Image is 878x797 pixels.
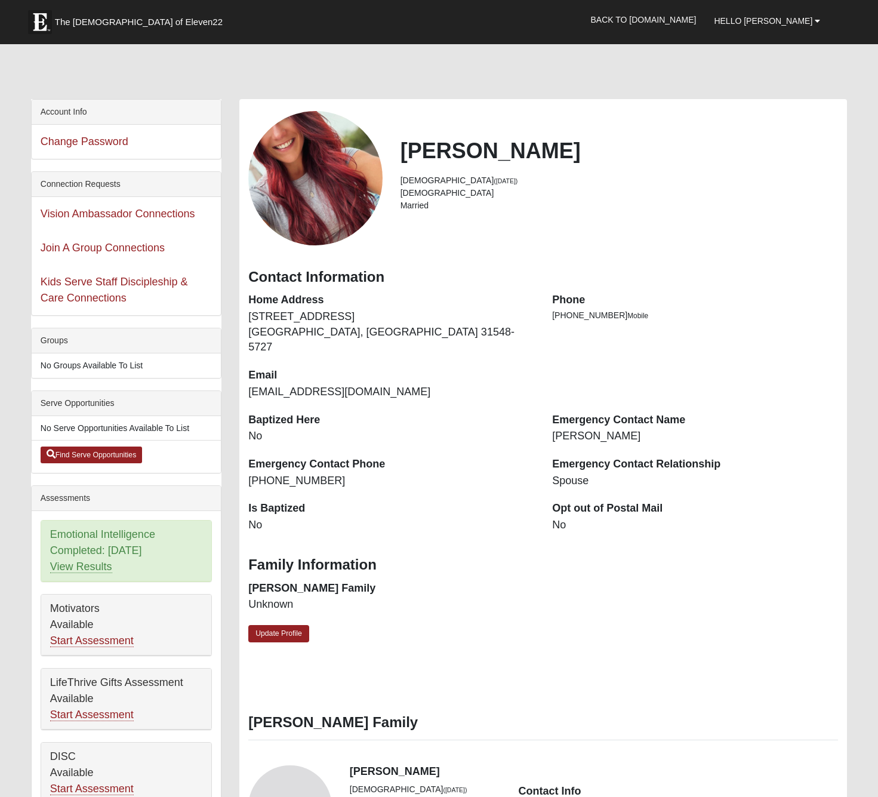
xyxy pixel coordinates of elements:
li: [PHONE_NUMBER] [552,309,838,322]
a: Start Assessment [50,783,134,795]
h2: [PERSON_NAME] [401,138,839,164]
small: ([DATE]) [494,177,517,184]
span: The [DEMOGRAPHIC_DATA] of Eleven22 [55,16,223,28]
dt: Home Address [248,293,534,308]
div: Assessments [32,486,221,511]
dd: [PHONE_NUMBER] [248,473,534,489]
a: Join A Group Connections [41,242,165,254]
li: No Serve Opportunities Available To List [32,416,221,441]
strong: Contact Info [519,785,581,797]
dt: Email [248,368,534,383]
a: View Results [50,561,112,573]
dd: Spouse [552,473,838,489]
small: ([DATE]) [443,786,467,793]
div: Connection Requests [32,172,221,197]
div: Motivators Available [41,595,211,656]
a: Kids Serve Staff Discipleship & Care Connections [41,276,188,304]
a: Hello [PERSON_NAME] [705,6,829,36]
dd: No [248,429,534,444]
dt: Emergency Contact Relationship [552,457,838,472]
a: Vision Ambassador Connections [41,208,195,220]
a: Start Assessment [50,635,134,647]
a: Change Password [41,136,128,147]
a: Back to [DOMAIN_NAME] [582,5,706,35]
dd: No [552,518,838,533]
li: [DEMOGRAPHIC_DATA] [401,174,839,187]
div: Groups [32,328,221,353]
dd: Unknown [248,597,534,613]
dd: [PERSON_NAME] [552,429,838,444]
li: No Groups Available To List [32,353,221,378]
li: [DEMOGRAPHIC_DATA] [350,783,501,796]
dt: Phone [552,293,838,308]
dd: [STREET_ADDRESS] [GEOGRAPHIC_DATA], [GEOGRAPHIC_DATA] 31548-5727 [248,309,534,355]
img: Eleven22 logo [28,10,52,34]
dt: Opt out of Postal Mail [552,501,838,516]
span: Mobile [627,312,648,320]
dt: [PERSON_NAME] Family [248,581,534,596]
dt: Emergency Contact Name [552,413,838,428]
li: Married [401,199,839,212]
span: Hello [PERSON_NAME] [714,16,812,26]
dt: Emergency Contact Phone [248,457,534,472]
dt: Baptized Here [248,413,534,428]
h3: Family Information [248,556,838,574]
h4: [PERSON_NAME] [350,765,838,778]
a: Find Serve Opportunities [41,447,143,463]
div: LifeThrive Gifts Assessment Available [41,669,211,730]
a: Start Assessment [50,709,134,721]
li: [DEMOGRAPHIC_DATA] [401,187,839,199]
a: The [DEMOGRAPHIC_DATA] of Eleven22 [22,4,261,34]
h3: [PERSON_NAME] Family [248,714,838,731]
h3: Contact Information [248,269,838,286]
dd: [EMAIL_ADDRESS][DOMAIN_NAME] [248,384,534,400]
div: Emotional Intelligence Completed: [DATE] [41,521,211,581]
div: Serve Opportunities [32,391,221,416]
dt: Is Baptized [248,501,534,516]
a: Update Profile [248,625,309,642]
a: View Fullsize Photo [248,111,383,245]
dd: No [248,518,534,533]
div: Account Info [32,100,221,125]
